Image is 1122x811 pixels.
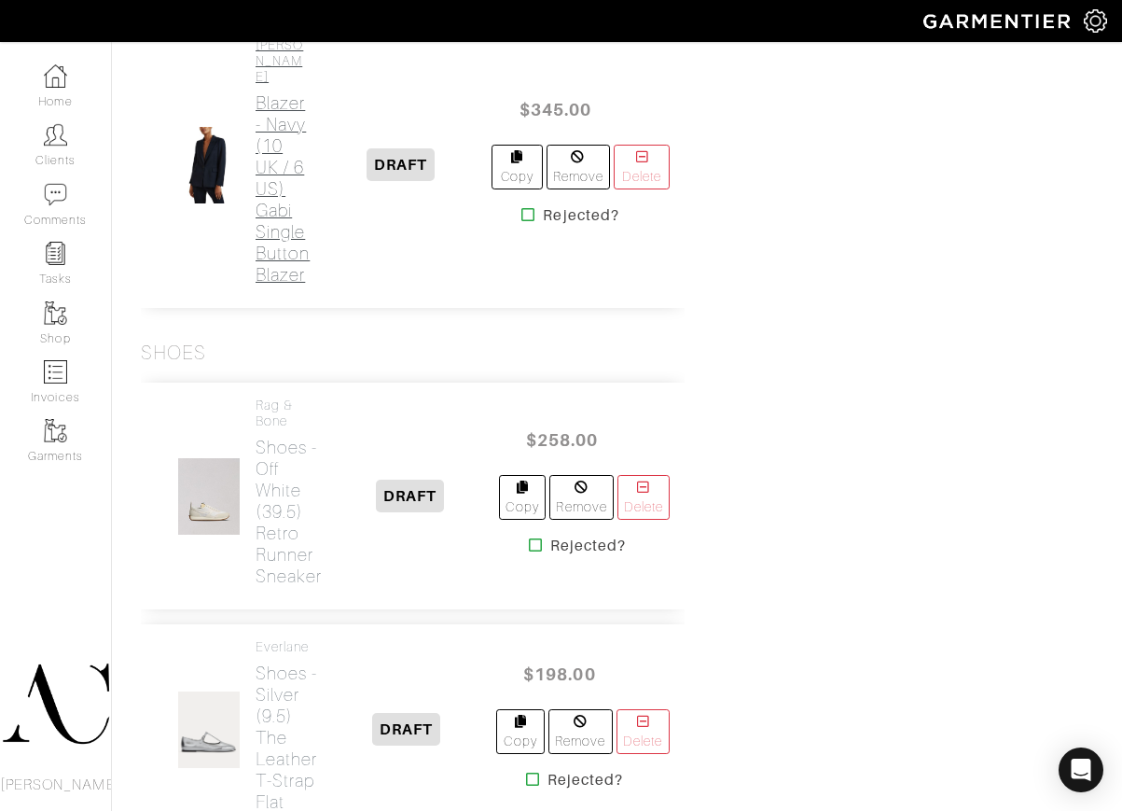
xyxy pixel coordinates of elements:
[177,126,241,204] img: zCjdFA4o3Yr1CUJzdDGUKJAW
[44,419,67,442] img: garments-icon-b7da505a4dc4fd61783c78ac3ca0ef83fa9d6f193b1c9dc38574b1d14d53ca28.png
[614,145,670,189] a: Delete
[376,480,444,512] span: DRAFT
[256,37,310,286] a: [PERSON_NAME] Blazer - Navy (10 UK / 6 US)Gabi Single Button Blazer
[1084,9,1107,33] img: gear-icon-white-bd11855cb880d31180b6d7d6211b90ccbf57a29d726f0c71d8c61bd08dd39cc2.png
[256,639,317,655] h4: Everlane
[44,183,67,206] img: comment-icon-a0a6a9ef722e966f86d9cbdc48e553b5cf19dbc54f86b18d962a5391bc8f6eb6.png
[504,654,616,694] span: $198.00
[256,92,310,286] h2: Blazer - Navy (10 UK / 6 US) Gabi Single Button Blazer
[256,398,322,587] a: Rag & Bone Shoes - Off White (39.5)Retro Runner Sneaker
[914,5,1084,37] img: garmentier-logo-header-white-b43fb05a5012e4ada735d5af1a66efaba907eab6374d6393d1fbf88cb4ef424d.png
[547,145,610,189] a: Remove
[256,37,310,84] h4: [PERSON_NAME]
[496,709,545,754] a: Copy
[617,475,670,520] a: Delete
[372,713,440,746] span: DRAFT
[177,457,241,536] img: evV2qmzebfAf7YgeytxAYauf
[506,420,618,460] span: $258.00
[141,342,206,365] h3: Shoes
[367,148,435,181] span: DRAFT
[492,145,542,189] a: Copy
[44,242,67,265] img: reminder-icon-8004d30b9f0a5d33ae49ab947aed9ed385cf756f9e5892f1edd6e32f2345188e.png
[256,437,322,587] h2: Shoes - Off White (39.5) Retro Runner Sneaker
[44,301,67,325] img: garments-icon-b7da505a4dc4fd61783c78ac3ca0ef83fa9d6f193b1c9dc38574b1d14d53ca28.png
[44,64,67,88] img: dashboard-icon-dbcd8f5a0b271acd01030246c82b418ddd0df26cd7fceb0bd07c9910d44c42f6.png
[44,360,67,384] img: orders-icon-0abe47150d42831381b5fb84f609e132dff9fe21cb692f30cb5eec754e2cba89.png
[499,475,547,520] a: Copy
[543,204,618,227] strong: Rejected?
[550,535,626,557] strong: Rejected?
[548,709,612,754] a: Remove
[547,769,623,791] strong: Rejected?
[1059,748,1103,792] div: Open Intercom Messenger
[616,709,671,754] a: Delete
[549,475,613,520] a: Remove
[177,691,241,769] img: d9q8eybJ3KNjvwjGB7WnCgYV
[256,398,322,429] h4: Rag & Bone
[44,123,67,147] img: clients-icon-6bae9207a08558b7cb47a8932f037763ab4055f8c8b6bfacd5dc20c3e0201464.png
[499,90,611,130] span: $345.00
